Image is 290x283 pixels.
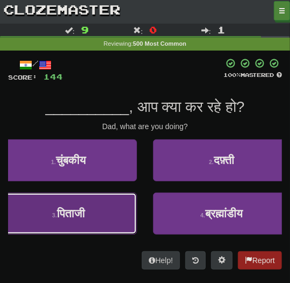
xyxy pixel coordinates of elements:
button: Report [238,251,282,270]
span: 144 [44,72,63,81]
span: 9 [81,24,89,35]
span: , आप क्या कर रहे हो? [129,98,244,115]
span: Score: [8,74,37,81]
span: 100 % [223,72,241,78]
span: ब्रह्मांडीय [205,207,243,220]
span: : [65,26,75,34]
small: 4 . [200,212,205,218]
span: चुंबकीय [56,154,86,166]
div: / [8,58,63,72]
span: __________ [46,98,129,115]
small: 2 . [209,159,214,165]
strong: 500 Most Common [133,40,186,47]
button: 2.दफ़्ती [153,139,290,181]
button: Round history (alt+y) [185,251,206,270]
span: : [133,26,143,34]
div: Mastered [223,71,282,79]
button: Help! [142,251,180,270]
span: पिताजी [57,207,85,220]
small: 1 . [51,159,56,165]
span: 1 [218,24,225,35]
div: Dad, what are you doing? [8,121,282,132]
span: 0 [149,24,157,35]
button: 4.ब्रह्मांडीय [153,193,290,235]
small: 3 . [52,212,57,218]
span: : [201,26,211,34]
span: दफ़्ती [214,154,234,166]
